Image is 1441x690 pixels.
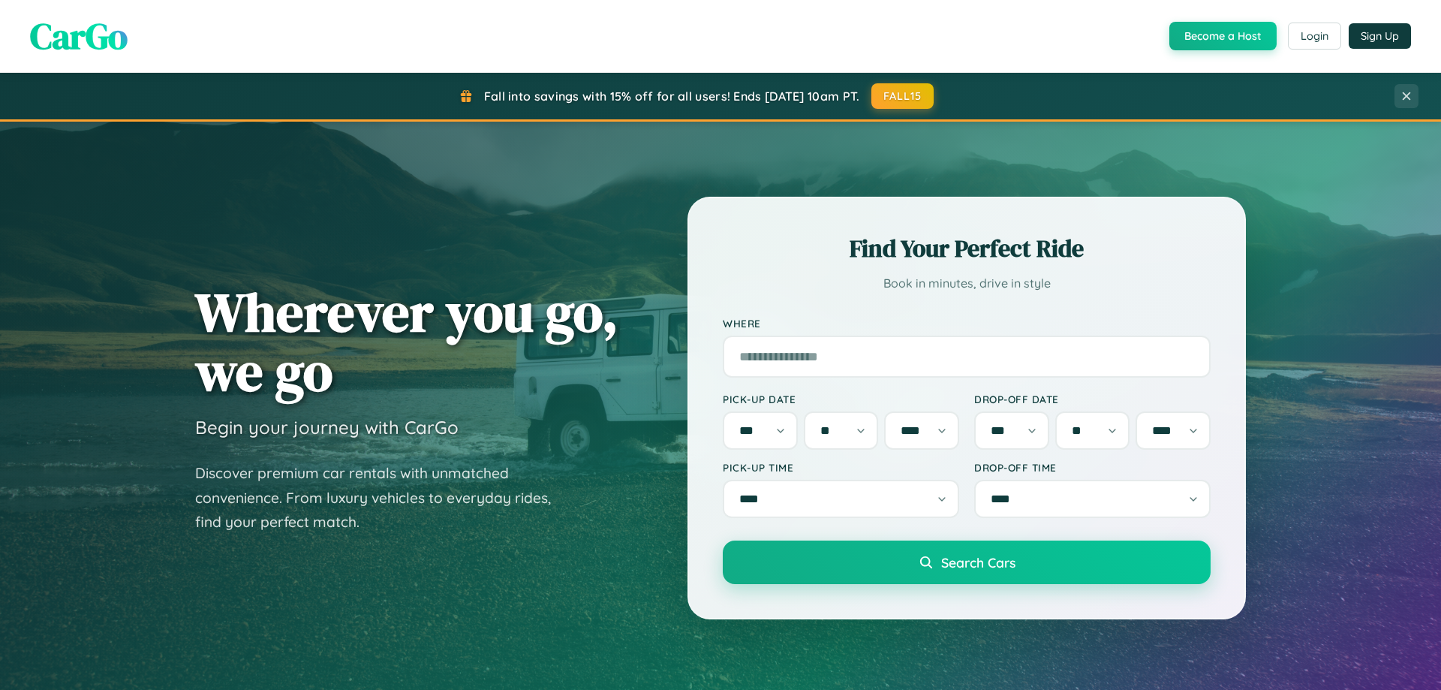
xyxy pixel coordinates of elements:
span: Fall into savings with 15% off for all users! Ends [DATE] 10am PT. [484,89,860,104]
label: Pick-up Date [723,393,959,405]
span: Search Cars [941,554,1015,571]
button: FALL15 [871,83,934,109]
label: Where [723,317,1211,330]
label: Drop-off Time [974,461,1211,474]
button: Login [1288,23,1341,50]
label: Pick-up Time [723,461,959,474]
h3: Begin your journey with CarGo [195,416,459,438]
span: CarGo [30,11,128,61]
h1: Wherever you go, we go [195,282,618,401]
h2: Find Your Perfect Ride [723,232,1211,265]
button: Become a Host [1169,22,1277,50]
p: Discover premium car rentals with unmatched convenience. From luxury vehicles to everyday rides, ... [195,461,570,535]
label: Drop-off Date [974,393,1211,405]
button: Sign Up [1349,23,1411,49]
p: Book in minutes, drive in style [723,273,1211,294]
button: Search Cars [723,541,1211,584]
